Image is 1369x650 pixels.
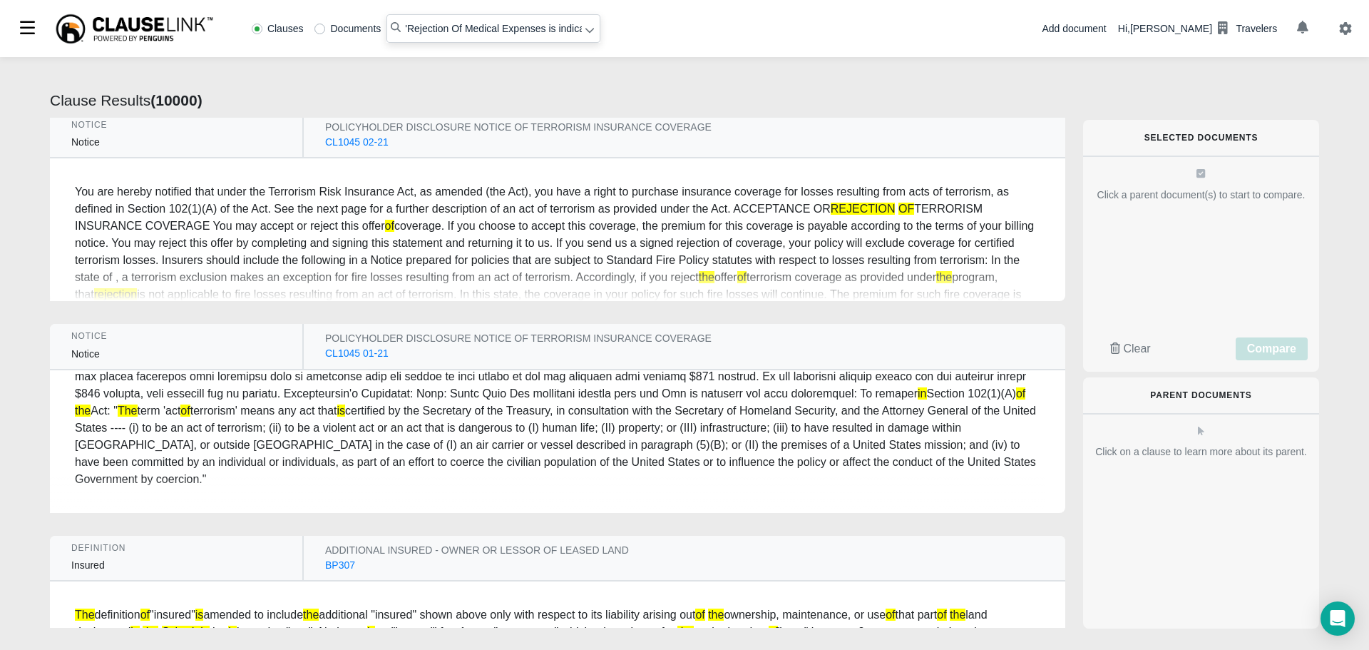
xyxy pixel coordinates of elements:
div: Insured [71,558,281,573]
div: Notice [71,347,281,362]
em: in [918,387,926,400]
img: ClauseLink [54,13,215,45]
em: of [886,609,895,621]
em: the [708,609,724,621]
div: Notice [71,135,281,150]
div: BP307 [325,558,355,573]
em: Schedule [162,626,210,638]
div: POLICYHOLDER DISCLOSURE NOTICE OF TERRORISM INSURANCE COVERAGE [325,120,980,135]
h6: Parent Documents [1106,390,1296,400]
em: The [75,609,95,621]
div: Click on a clause to learn more about its parent. [1094,445,1308,459]
label: Clauses [252,24,304,34]
div: Add document [1042,21,1106,36]
em: in [130,626,139,638]
div: CL1045 02-21 [325,135,389,150]
em: is [195,609,204,621]
em: REJECTION [831,203,896,215]
em: the [143,626,158,638]
em: is [367,626,376,638]
em: the [75,405,91,417]
div: Notice [71,120,281,130]
em: of [1016,387,1025,400]
span: Clear [1123,342,1150,355]
div: Open Intercom Messenger [1321,601,1355,636]
div: Click a parent document(s) to start to compare. [1094,188,1308,203]
button: Compare [1236,337,1308,360]
em: of [937,609,946,621]
button: Clear [1094,337,1167,360]
em: the [303,609,319,621]
em: of [769,626,778,638]
em: of [180,405,190,417]
h6: Selected Documents [1106,133,1296,143]
em: of [385,220,394,232]
b: ( 10000 ) [150,92,202,108]
div: Notice [71,331,281,341]
h4: Clause Results [50,91,1065,109]
label: Documents [314,24,381,34]
div: Definition [71,543,281,553]
em: of [140,609,150,621]
div: ADDITIONAL INSURED - OWNER OR LESSOR OF LEASED LAND [325,543,980,558]
em: the [677,626,693,638]
input: Search library... [386,14,600,43]
div: POLICYHOLDER DISCLOSURE NOTICE OF TERRORISM INSURANCE COVERAGE [325,331,980,346]
div: Hi, [PERSON_NAME] [1118,16,1277,41]
div: CL1045 01-21 [325,346,389,361]
em: of [695,609,704,621]
em: OF [898,203,914,215]
em: is [228,626,237,638]
div: Travelers [1236,21,1277,36]
span: Compare [1247,342,1296,355]
em: the [950,609,965,621]
em: The [118,405,138,417]
em: is [337,405,346,417]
